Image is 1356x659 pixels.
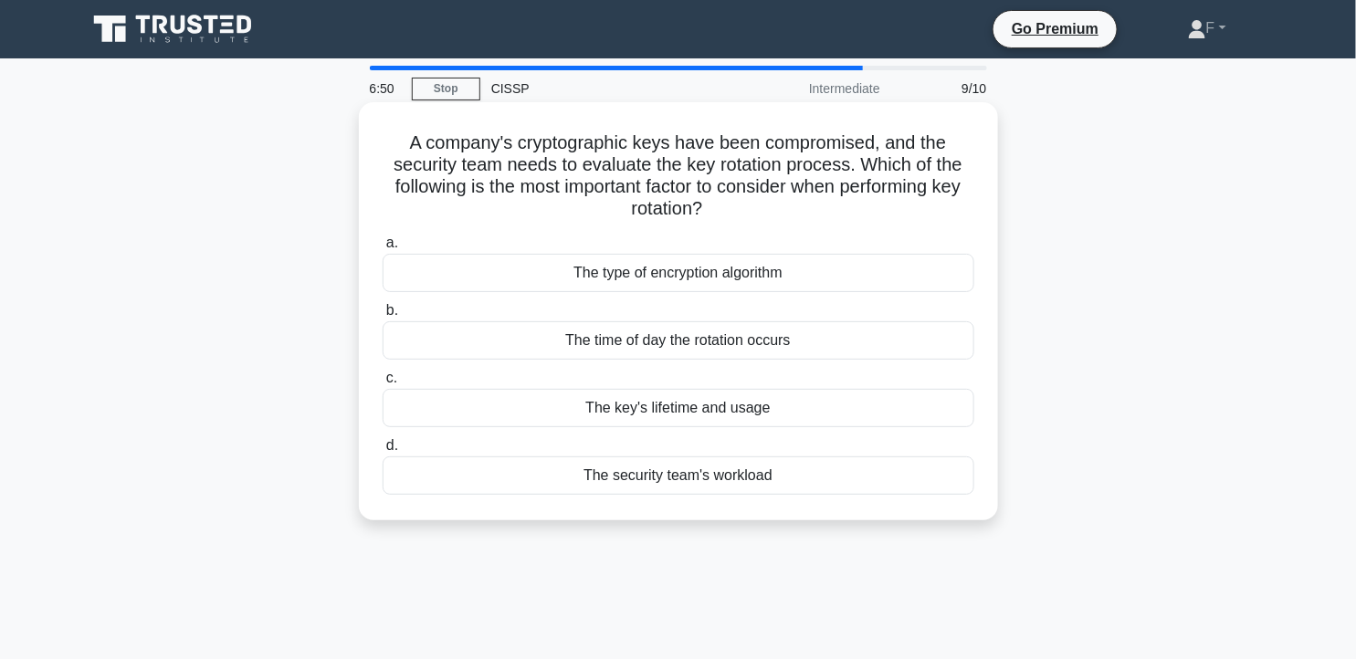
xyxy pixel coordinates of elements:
span: d. [386,437,398,453]
span: b. [386,302,398,318]
div: The key's lifetime and usage [383,389,974,427]
div: 9/10 [891,70,998,107]
a: Go Premium [1001,17,1109,40]
a: Stop [412,78,480,100]
div: The security team's workload [383,456,974,495]
div: 6:50 [359,70,412,107]
div: The type of encryption algorithm [383,254,974,292]
div: CISSP [480,70,731,107]
span: c. [386,370,397,385]
div: The time of day the rotation occurs [383,321,974,360]
div: Intermediate [731,70,891,107]
span: a. [386,235,398,250]
h5: A company's cryptographic keys have been compromised, and the security team needs to evaluate the... [381,131,976,221]
a: F [1144,10,1270,47]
